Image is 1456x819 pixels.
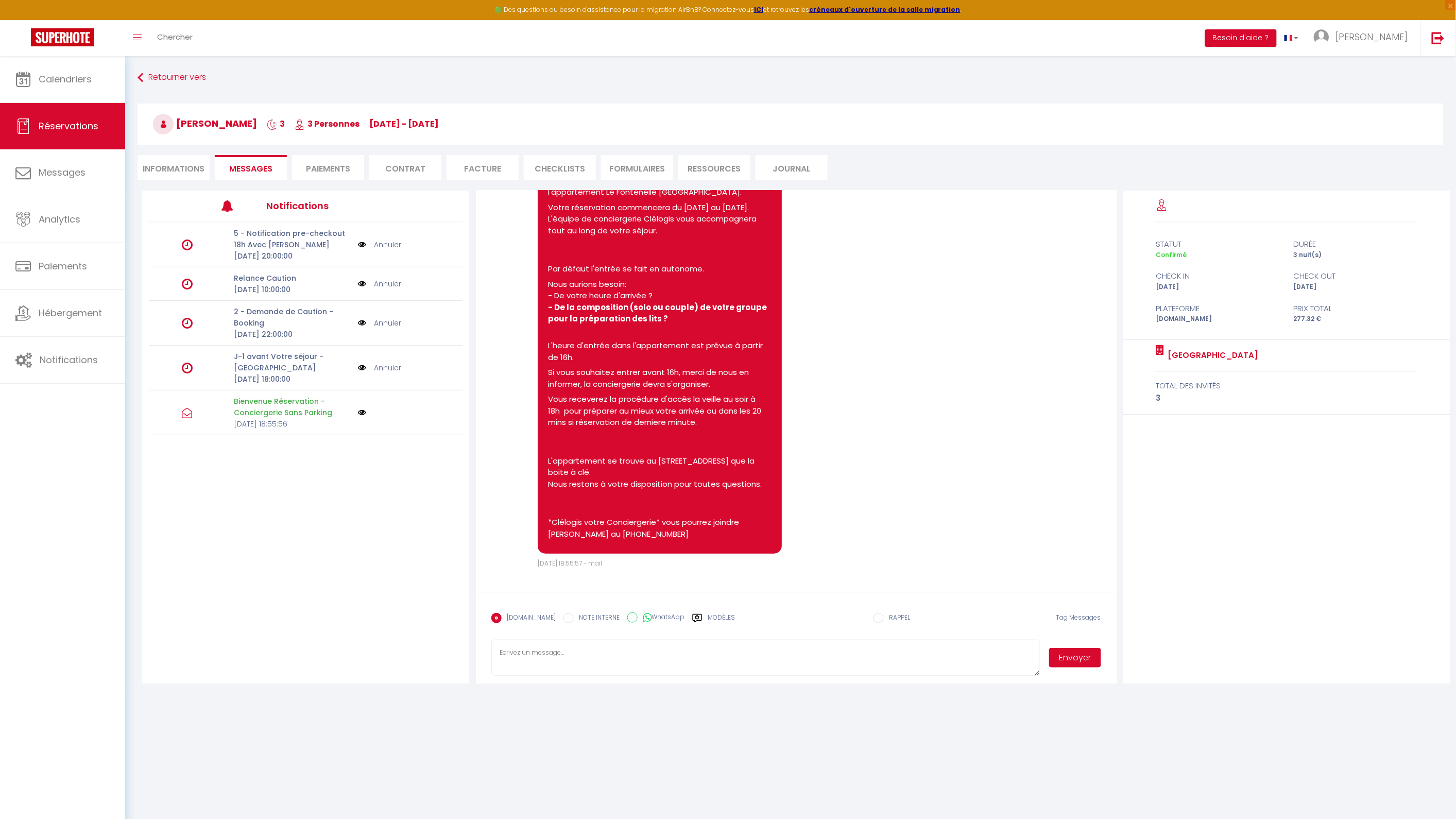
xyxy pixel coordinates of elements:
[447,155,519,180] li: Facture
[1056,613,1101,622] span: Tag Messages
[39,306,102,319] span: Hébergement
[1205,29,1277,47] button: Besoin d'aide ?
[358,239,366,250] img: NO IMAGE
[374,317,401,329] a: Annuler
[1149,282,1287,292] div: [DATE]
[358,408,366,417] img: NO IMAGE
[153,117,257,130] span: [PERSON_NAME]
[234,418,351,430] p: [DATE] 18:55:56
[1287,238,1425,250] div: durée
[369,155,441,180] li: Contrat
[1287,282,1425,292] div: [DATE]
[1432,31,1445,44] img: logout
[374,362,401,373] a: Annuler
[1314,29,1329,45] img: ...
[1156,380,1418,392] div: total des invités
[8,4,39,35] button: Ouvrir le widget de chat LiveChat
[1336,30,1408,43] span: [PERSON_NAME]
[1149,238,1287,250] div: statut
[138,155,210,180] li: Informations
[754,5,763,14] a: ICI
[1149,314,1287,324] div: [DOMAIN_NAME]
[369,118,439,130] span: [DATE] - [DATE]
[548,367,772,390] p: Si vous souhaitez entrer avant 16h, merci de nous en informer, la conciergerie devra s'organiser.
[40,353,98,366] span: Notifications
[267,118,285,130] span: 3
[292,155,364,180] li: Paiements
[538,559,602,568] span: [DATE] 18:55:57 - mail
[1306,20,1421,56] a: ... [PERSON_NAME]
[548,202,772,237] p: Votre réservation commencera du [DATE] au [DATE]. L'équipe de conciergerie Clélogis vous accompag...
[234,396,351,418] p: Bienvenue Réservation - Conciergerie Sans Parking
[1287,314,1425,324] div: 277.32 €
[39,260,87,272] span: Paiements
[31,28,94,46] img: Super Booking
[1287,250,1425,260] div: 3 nuit(s)
[548,394,772,429] p: Vous receverez la procédure d'accès la veille au soir à 18h pour préparer au mieux votre arrivée ...
[374,239,401,250] a: Annuler
[1049,648,1101,668] button: Envoyer
[548,279,772,325] p: Nous aurions besoin: - De votre heure d'arrivée ?
[756,155,828,180] li: Journal
[574,613,620,624] label: NOTE INTERNE
[1156,250,1187,259] span: Confirmé
[884,613,910,624] label: RAPPEL
[39,120,98,132] span: Réservations
[234,329,351,340] p: [DATE] 22:00:00
[678,155,750,180] li: Ressources
[548,329,772,364] p: L'heure d'entrée dans l'appartement est prévue à partir de 16h.
[149,20,200,56] a: Chercher
[266,194,397,217] h3: Notifications
[157,31,193,42] span: Chercher
[229,163,272,175] span: Messages
[809,5,961,14] a: créneaux d'ouverture de la salle migration
[638,612,684,624] label: WhatsApp
[234,272,351,284] p: Relance Caution
[374,278,401,289] a: Annuler
[524,155,596,180] li: CHECKLISTS
[358,278,366,289] img: NO IMAGE
[39,73,92,86] span: Calendriers
[234,250,351,262] p: [DATE] 20:00:00
[234,306,351,329] p: 2 - Demande de Caution - Booking
[234,284,351,295] p: [DATE] 10:00:00
[234,351,351,373] p: J-1 avant Votre séjour - [GEOGRAPHIC_DATA]
[234,373,351,385] p: [DATE] 18:00:00
[708,613,735,631] label: Modèles
[502,613,556,624] label: [DOMAIN_NAME]
[358,317,366,329] img: NO IMAGE
[358,362,366,373] img: NO IMAGE
[548,302,768,325] strong: - De la composition (solo ou couple) de votre groupe pour la préparation des lits ?
[138,69,1444,87] a: Retourner vers
[1156,392,1418,404] div: 3
[601,155,673,180] li: FORMULAIRES
[1287,302,1425,315] div: Prix total
[1287,270,1425,282] div: check out
[548,455,772,490] p: L'appartement se trouve au [STREET_ADDRESS] que la boite à clé. Nous restons à votre disposition ...
[1149,270,1287,282] div: check in
[39,213,80,226] span: Analytics
[548,517,772,540] p: *Clélogis votre Conciergerie* vous pourrez joindre [PERSON_NAME] au [PHONE_NUMBER]
[295,118,359,130] span: 3 Personnes
[1164,349,1259,362] a: [GEOGRAPHIC_DATA]
[1149,302,1287,315] div: Plateforme
[548,263,772,275] p: Par défaut l'entrée se fait en autonome.
[39,166,85,179] span: Messages
[234,228,351,250] p: 5 - Notification pre-checkout 18h Avec [PERSON_NAME]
